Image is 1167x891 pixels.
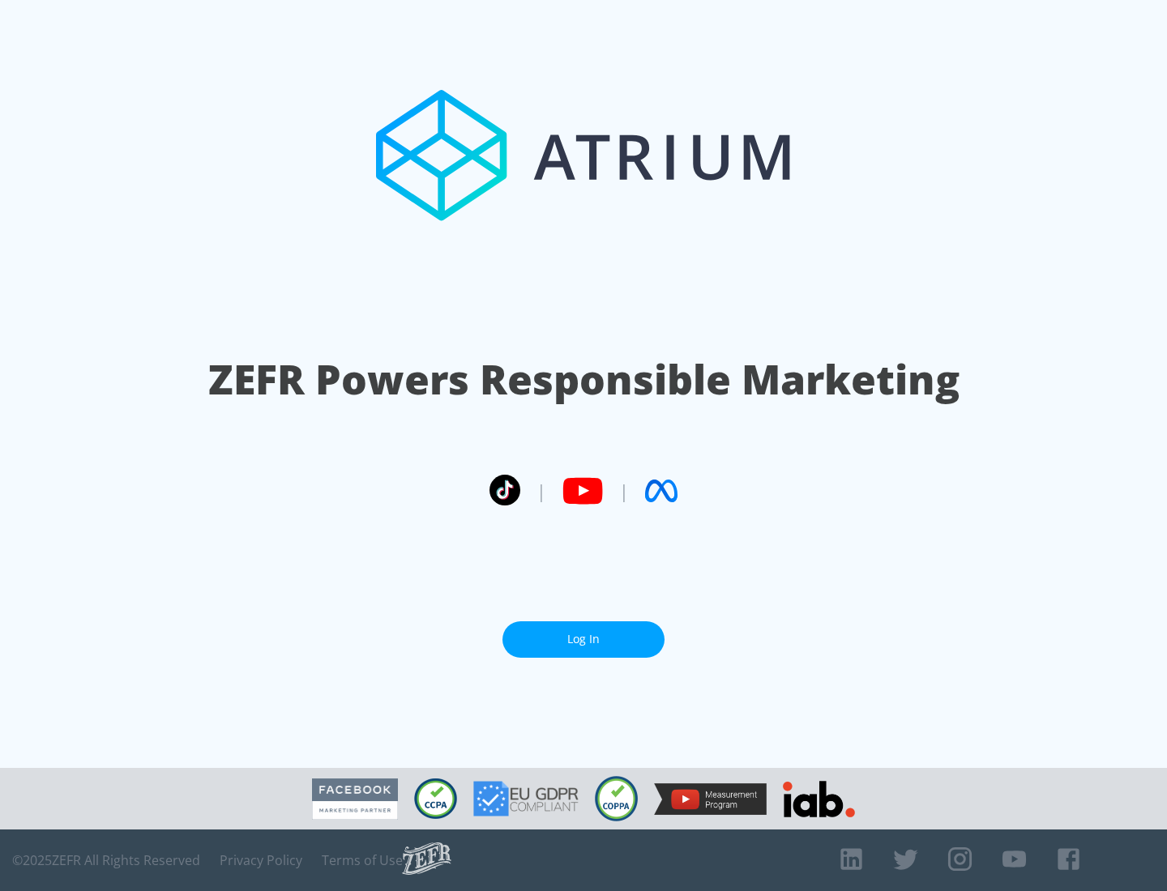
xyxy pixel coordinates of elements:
img: YouTube Measurement Program [654,783,767,815]
a: Terms of Use [322,852,403,868]
img: GDPR Compliant [473,781,579,816]
img: Facebook Marketing Partner [312,778,398,820]
a: Privacy Policy [220,852,302,868]
a: Log In [502,621,665,658]
h1: ZEFR Powers Responsible Marketing [208,352,960,407]
img: IAB [783,781,855,817]
span: | [536,479,546,503]
img: CCPA Compliant [414,778,457,819]
span: | [619,479,629,503]
span: © 2025 ZEFR All Rights Reserved [12,852,200,868]
img: COPPA Compliant [595,776,638,821]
